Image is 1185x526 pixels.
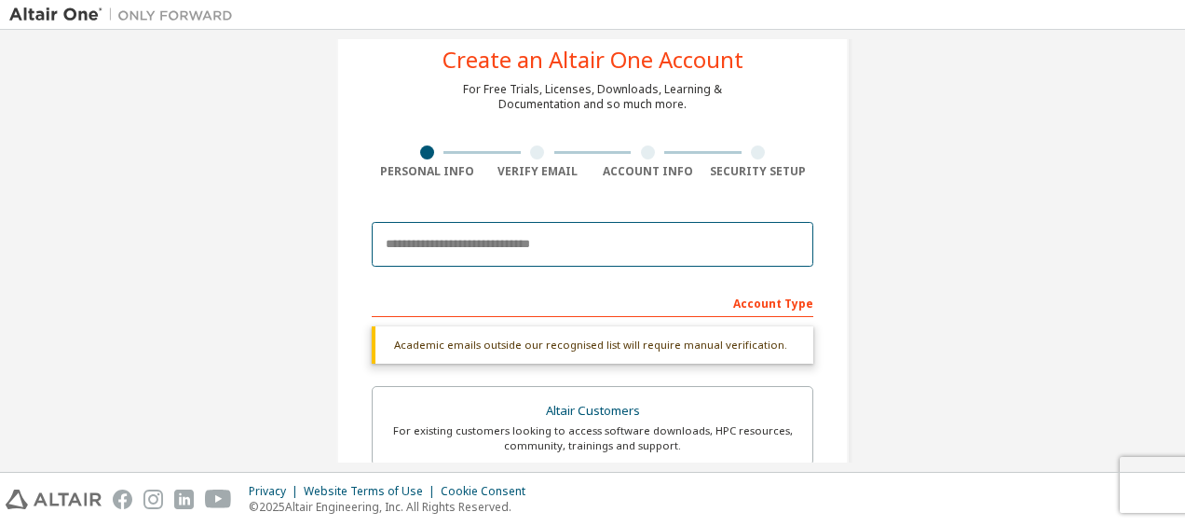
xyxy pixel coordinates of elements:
div: For Free Trials, Licenses, Downloads, Learning & Documentation and so much more. [463,82,722,112]
div: Academic emails outside our recognised list will require manual verification. [372,326,813,364]
div: Altair Customers [384,398,801,424]
img: instagram.svg [143,490,163,509]
div: For existing customers looking to access software downloads, HPC resources, community, trainings ... [384,423,801,453]
img: altair_logo.svg [6,490,102,509]
div: Website Terms of Use [304,484,441,499]
div: Personal Info [372,164,483,179]
img: facebook.svg [113,490,132,509]
div: Account Type [372,287,813,317]
div: Create an Altair One Account [443,48,743,71]
div: Verify Email [483,164,593,179]
img: Altair One [9,6,242,24]
div: Privacy [249,484,304,499]
div: Account Info [592,164,703,179]
div: Security Setup [703,164,814,179]
img: youtube.svg [205,490,232,509]
p: © 2025 Altair Engineering, Inc. All Rights Reserved. [249,499,537,515]
img: linkedin.svg [174,490,194,509]
div: Cookie Consent [441,484,537,499]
